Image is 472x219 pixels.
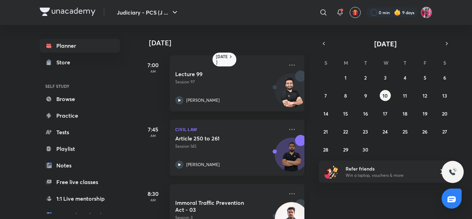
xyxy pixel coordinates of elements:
[344,60,348,66] abbr: Monday
[139,69,167,73] p: AM
[340,144,351,155] button: September 29, 2025
[324,60,327,66] abbr: Sunday
[56,58,74,66] div: Store
[399,126,410,137] button: September 25, 2025
[175,143,284,149] p: Session 145
[360,144,371,155] button: September 30, 2025
[424,60,426,66] abbr: Friday
[421,7,432,18] img: Archita Mittal
[364,92,367,99] abbr: September 9, 2025
[340,72,351,83] button: September 1, 2025
[363,128,368,135] abbr: September 23, 2025
[40,55,120,69] a: Store
[424,74,426,81] abbr: September 5, 2025
[419,72,431,83] button: September 5, 2025
[320,126,331,137] button: September 21, 2025
[323,146,328,153] abbr: September 28, 2025
[439,72,450,83] button: September 6, 2025
[340,108,351,119] button: September 15, 2025
[394,9,401,16] img: streak
[149,39,311,47] h4: [DATE]
[352,9,358,16] img: avatar
[403,128,408,135] abbr: September 25, 2025
[139,125,167,134] h5: 7:45
[380,108,391,119] button: September 17, 2025
[40,125,120,139] a: Tests
[423,110,427,117] abbr: September 19, 2025
[439,108,450,119] button: September 20, 2025
[344,74,347,81] abbr: September 1, 2025
[323,110,328,117] abbr: September 14, 2025
[442,110,447,117] abbr: September 20, 2025
[275,77,308,110] img: Avatar
[346,165,431,172] h6: Refer friends
[40,8,95,18] a: Company Logo
[399,72,410,83] button: September 4, 2025
[40,92,120,106] a: Browse
[404,60,406,66] abbr: Thursday
[423,92,427,99] abbr: September 12, 2025
[343,146,348,153] abbr: September 29, 2025
[40,80,120,92] h6: SELF STUDY
[364,74,367,81] abbr: September 2, 2025
[439,90,450,101] button: September 13, 2025
[364,60,367,66] abbr: Tuesday
[343,110,348,117] abbr: September 15, 2025
[383,110,387,117] abbr: September 17, 2025
[324,92,327,99] abbr: September 7, 2025
[419,90,431,101] button: September 12, 2025
[139,198,167,202] p: AM
[380,126,391,137] button: September 24, 2025
[40,192,120,206] a: 1:1 Live mentorship
[439,126,450,137] button: September 27, 2025
[399,90,410,101] button: September 11, 2025
[323,128,328,135] abbr: September 21, 2025
[175,125,284,134] p: Civil Law
[324,165,338,179] img: referral
[363,110,368,117] abbr: September 16, 2025
[40,39,120,53] a: Planner
[383,92,388,99] abbr: September 10, 2025
[139,61,167,69] h5: 7:00
[275,142,308,175] img: Avatar
[139,190,167,198] h5: 8:30
[442,128,447,135] abbr: September 27, 2025
[340,126,351,137] button: September 22, 2025
[139,134,167,138] p: AM
[329,39,442,48] button: [DATE]
[346,172,431,179] p: Win a laptop, vouchers & more
[384,60,388,66] abbr: Wednesday
[175,71,261,77] h5: Lecture 99
[360,90,371,101] button: September 9, 2025
[320,144,331,155] button: September 28, 2025
[419,108,431,119] button: September 19, 2025
[403,92,407,99] abbr: September 11, 2025
[40,175,120,189] a: Free live classes
[443,60,446,66] abbr: Saturday
[443,74,446,81] abbr: September 6, 2025
[175,199,261,213] h5: Immoral Traffic Prevention Act - 03
[384,74,387,81] abbr: September 3, 2025
[360,72,371,83] button: September 2, 2025
[383,128,388,135] abbr: September 24, 2025
[380,72,391,83] button: September 3, 2025
[40,158,120,172] a: Notes
[419,126,431,137] button: September 26, 2025
[449,168,457,176] img: ttu
[374,39,397,48] span: [DATE]
[320,108,331,119] button: September 14, 2025
[403,110,407,117] abbr: September 18, 2025
[422,128,427,135] abbr: September 26, 2025
[360,108,371,119] button: September 16, 2025
[40,8,95,16] img: Company Logo
[113,6,183,19] button: Judiciary - PCS (J ...
[175,135,261,142] h5: Article 250 to 261
[186,97,220,103] p: [PERSON_NAME]
[340,90,351,101] button: September 8, 2025
[216,54,228,65] h6: [DATE]
[350,7,361,18] button: avatar
[320,90,331,101] button: September 7, 2025
[404,74,406,81] abbr: September 4, 2025
[362,146,368,153] abbr: September 30, 2025
[380,90,391,101] button: September 10, 2025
